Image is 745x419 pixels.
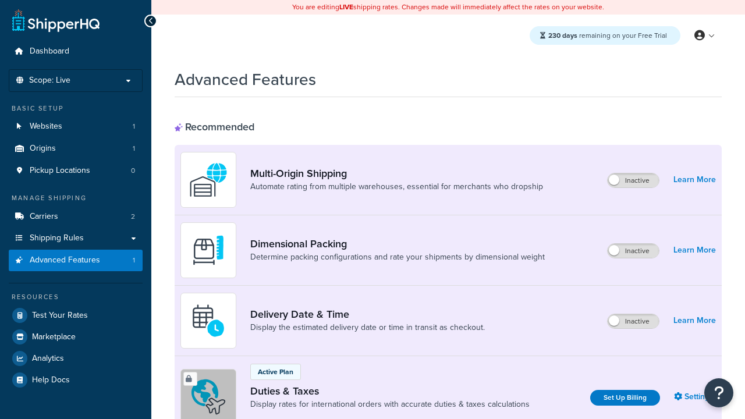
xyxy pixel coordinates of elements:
[175,68,316,91] h1: Advanced Features
[9,292,143,302] div: Resources
[30,122,62,132] span: Websites
[590,390,660,406] a: Set Up Billing
[250,251,545,263] a: Determine packing configurations and rate your shipments by dimensional weight
[133,122,135,132] span: 1
[9,206,143,228] a: Carriers2
[250,181,543,193] a: Automate rating from multiple warehouses, essential for merchants who dropship
[9,250,143,271] a: Advanced Features1
[29,76,70,86] span: Scope: Live
[188,230,229,271] img: DTVBYsAAAAAASUVORK5CYII=
[548,30,667,41] span: remaining on your Free Trial
[250,322,485,333] a: Display the estimated delivery date or time in transit as checkout.
[548,30,577,41] strong: 230 days
[9,250,143,271] li: Advanced Features
[674,389,716,405] a: Settings
[32,311,88,321] span: Test Your Rates
[30,144,56,154] span: Origins
[32,354,64,364] span: Analytics
[9,206,143,228] li: Carriers
[133,255,135,265] span: 1
[9,193,143,203] div: Manage Shipping
[9,116,143,137] li: Websites
[9,138,143,159] li: Origins
[188,300,229,341] img: gfkeb5ejjkALwAAAABJRU5ErkJggg==
[30,166,90,176] span: Pickup Locations
[673,313,716,329] a: Learn More
[188,159,229,200] img: WatD5o0RtDAAAAAElFTkSuQmCC
[250,308,485,321] a: Delivery Date & Time
[673,172,716,188] a: Learn More
[608,173,659,187] label: Inactive
[32,332,76,342] span: Marketplace
[9,160,143,182] a: Pickup Locations0
[131,212,135,222] span: 2
[133,144,135,154] span: 1
[9,326,143,347] a: Marketplace
[9,370,143,390] a: Help Docs
[250,167,543,180] a: Multi-Origin Shipping
[30,233,84,243] span: Shipping Rules
[250,399,530,410] a: Display rates for international orders with accurate duties & taxes calculations
[131,166,135,176] span: 0
[673,242,716,258] a: Learn More
[30,212,58,222] span: Carriers
[9,160,143,182] li: Pickup Locations
[9,228,143,249] a: Shipping Rules
[30,47,69,56] span: Dashboard
[608,244,659,258] label: Inactive
[30,255,100,265] span: Advanced Features
[250,237,545,250] a: Dimensional Packing
[9,41,143,62] a: Dashboard
[339,2,353,12] b: LIVE
[9,104,143,113] div: Basic Setup
[250,385,530,397] a: Duties & Taxes
[9,305,143,326] a: Test Your Rates
[9,138,143,159] a: Origins1
[32,375,70,385] span: Help Docs
[704,378,733,407] button: Open Resource Center
[9,116,143,137] a: Websites1
[9,348,143,369] a: Analytics
[608,314,659,328] label: Inactive
[258,367,293,377] p: Active Plan
[175,120,254,133] div: Recommended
